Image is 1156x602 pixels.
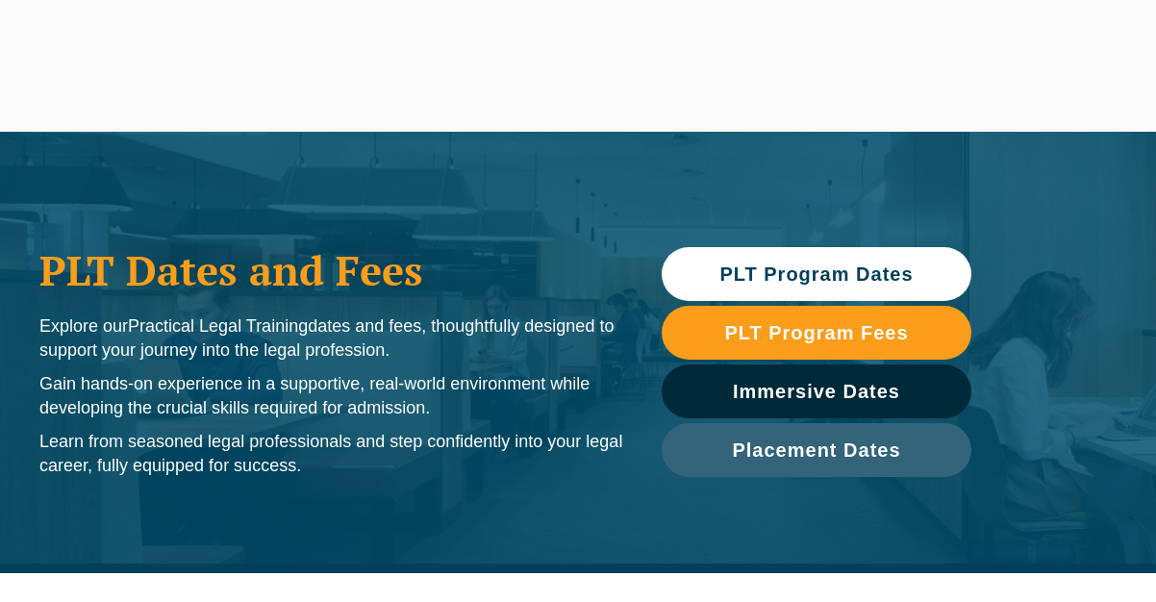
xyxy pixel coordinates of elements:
[732,440,900,460] span: Placement Dates
[39,246,623,294] h1: PLT Dates and Fees
[39,372,623,420] p: Gain hands-on experience in a supportive, real-world environment while developing the crucial ski...
[662,247,971,301] a: PLT Program Dates
[39,314,623,363] p: Explore our dates and fees, thoughtfully designed to support your journey into the legal profession.
[662,364,971,418] a: Immersive Dates
[662,423,971,477] a: Placement Dates
[662,306,971,360] a: PLT Program Fees
[724,323,908,342] span: PLT Program Fees
[39,430,623,478] p: Learn from seasoned legal professionals and step confidently into your legal career, fully equipp...
[719,264,913,284] span: PLT Program Dates
[128,316,308,336] span: Practical Legal Training
[733,382,900,401] span: Immersive Dates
